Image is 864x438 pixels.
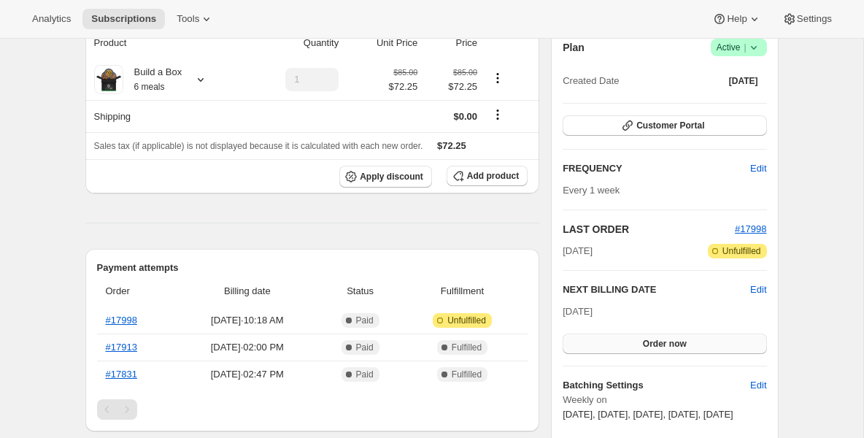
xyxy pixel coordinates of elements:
[360,171,423,182] span: Apply discount
[339,166,432,188] button: Apply discount
[106,315,137,326] a: #17998
[563,74,619,88] span: Created Date
[356,369,374,380] span: Paid
[452,369,482,380] span: Fulfilled
[722,245,761,257] span: Unfulfilled
[245,27,343,59] th: Quantity
[32,13,71,25] span: Analytics
[447,315,486,326] span: Unfulfilled
[426,80,477,94] span: $72.25
[741,157,775,180] button: Edit
[422,27,482,59] th: Price
[735,222,766,237] button: #17998
[343,27,422,59] th: Unit Price
[180,313,315,328] span: [DATE] · 10:18 AM
[563,161,750,176] h2: FREQUENCY
[636,120,704,131] span: Customer Portal
[94,141,423,151] span: Sales tax (if applicable) is not displayed because it is calculated with each new order.
[774,9,841,29] button: Settings
[85,27,245,59] th: Product
[356,315,374,326] span: Paid
[97,399,528,420] nav: Pagination
[82,9,165,29] button: Subscriptions
[563,222,735,237] h2: LAST ORDER
[563,185,620,196] span: Every 1 week
[563,378,750,393] h6: Batching Settings
[750,283,766,297] button: Edit
[563,409,733,420] span: [DATE], [DATE], [DATE], [DATE], [DATE]
[750,378,766,393] span: Edit
[744,42,746,53] span: |
[643,338,687,350] span: Order now
[563,115,766,136] button: Customer Portal
[180,284,315,299] span: Billing date
[23,9,80,29] button: Analytics
[486,107,509,123] button: Shipping actions
[720,71,767,91] button: [DATE]
[389,80,418,94] span: $72.25
[486,70,509,86] button: Product actions
[437,140,466,151] span: $72.25
[447,166,528,186] button: Add product
[563,244,593,258] span: [DATE]
[97,275,176,307] th: Order
[454,111,478,122] span: $0.00
[134,82,165,92] small: 6 meals
[393,68,417,77] small: $85.00
[735,223,766,234] a: #17998
[467,170,519,182] span: Add product
[750,161,766,176] span: Edit
[323,284,396,299] span: Status
[563,283,750,297] h2: NEXT BILLING DATE
[797,13,832,25] span: Settings
[97,261,528,275] h2: Payment attempts
[123,65,182,94] div: Build a Box
[717,40,761,55] span: Active
[168,9,223,29] button: Tools
[727,13,747,25] span: Help
[94,65,123,94] img: product img
[180,367,315,382] span: [DATE] · 02:47 PM
[180,340,315,355] span: [DATE] · 02:00 PM
[729,75,758,87] span: [DATE]
[563,334,766,354] button: Order now
[741,374,775,397] button: Edit
[563,40,585,55] h2: Plan
[106,342,137,353] a: #17913
[563,393,766,407] span: Weekly on
[703,9,770,29] button: Help
[453,68,477,77] small: $85.00
[563,306,593,317] span: [DATE]
[452,342,482,353] span: Fulfilled
[106,369,137,380] a: #17831
[406,284,519,299] span: Fulfillment
[85,100,245,132] th: Shipping
[177,13,199,25] span: Tools
[356,342,374,353] span: Paid
[91,13,156,25] span: Subscriptions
